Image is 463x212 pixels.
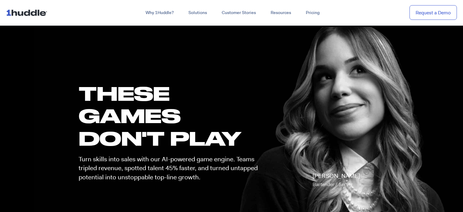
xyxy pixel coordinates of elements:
[409,5,457,20] a: Request a Demo
[138,7,181,18] a: Why 1Huddle?
[6,7,50,18] img: ...
[298,7,327,18] a: Pricing
[79,155,263,182] p: Turn skills into sales with our AI-powered game engine. Teams tripled revenue, spotted talent 45%...
[181,7,214,18] a: Solutions
[263,7,298,18] a: Resources
[313,172,360,189] p: [PERSON_NAME]
[79,82,263,149] h1: these GAMES DON'T PLAY
[214,7,263,18] a: Customer Stories
[313,181,353,188] span: Bartender / Server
